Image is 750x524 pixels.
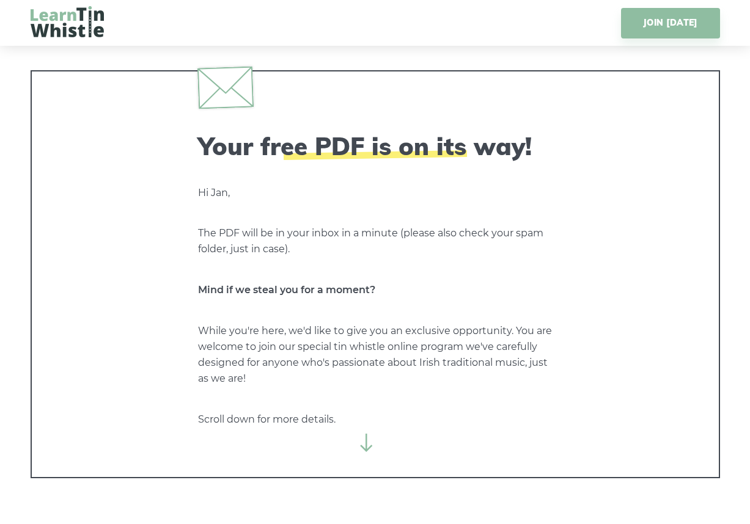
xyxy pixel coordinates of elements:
[198,412,553,428] p: Scroll down for more details.
[198,284,375,296] strong: Mind if we steal you for a moment?
[198,323,553,387] p: While you're here, we'd like to give you an exclusive opportunity. You are welcome to join our sp...
[198,225,553,257] p: The PDF will be in your inbox in a minute (please also check your spam folder, just in case).
[621,8,719,38] a: JOIN [DATE]
[198,131,553,161] h2: Your free PDF is on its way!
[197,66,253,109] img: envelope.svg
[31,6,104,37] img: LearnTinWhistle.com
[198,185,553,201] p: Hi Jan,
